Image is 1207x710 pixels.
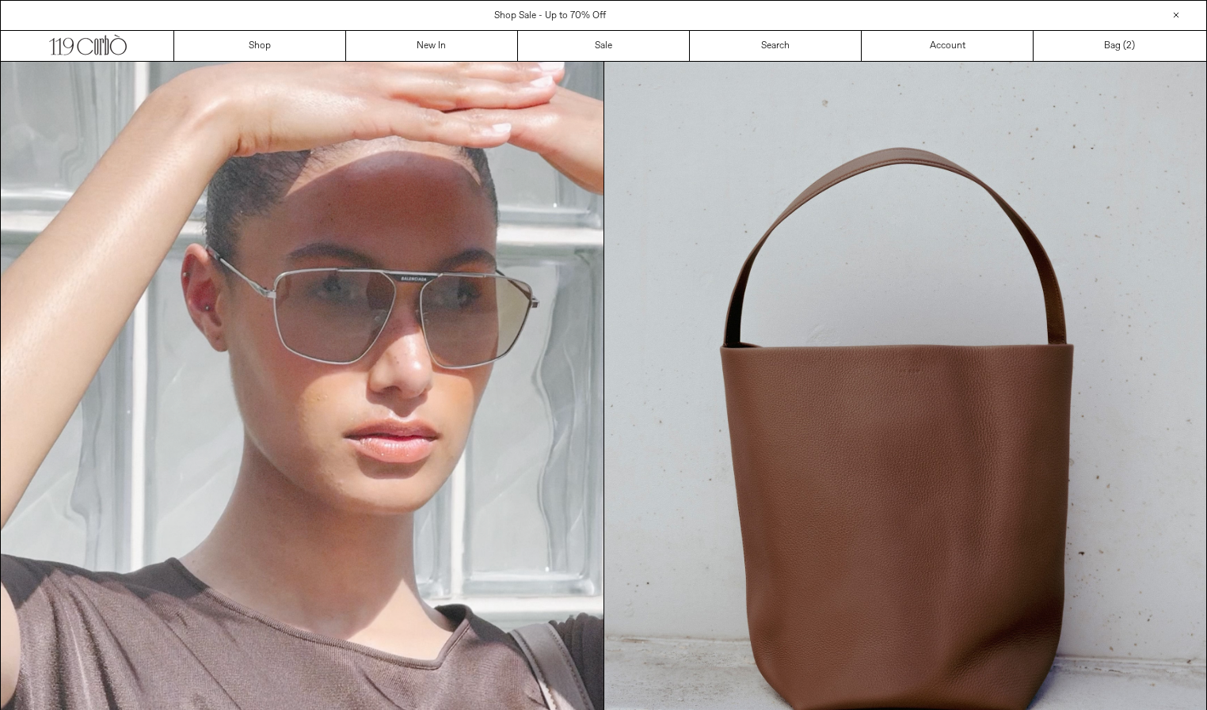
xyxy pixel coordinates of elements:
a: Account [862,31,1034,61]
span: ) [1126,39,1135,53]
a: Sale [518,31,690,61]
a: Shop Sale - Up to 70% Off [494,9,606,22]
a: Search [690,31,862,61]
a: Shop [174,31,346,61]
span: 2 [1126,40,1132,52]
a: Bag () [1034,31,1205,61]
a: New In [346,31,518,61]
